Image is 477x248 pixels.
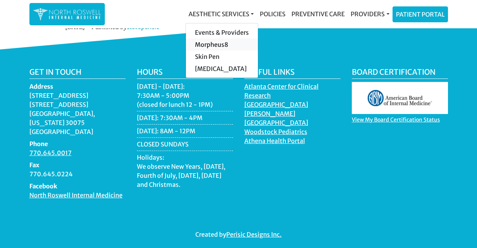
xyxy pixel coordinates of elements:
[186,26,258,39] a: Events & Providers
[137,140,233,151] li: CLOSED SUNDAYS
[348,6,392,22] a: Providers
[33,7,101,22] img: North Roswell Internal Medicine
[244,128,307,137] a: Woodstock Pediatrics
[137,126,233,138] li: [DATE]: 8AM - 12PM
[29,82,126,91] dt: Address
[137,68,233,79] h5: Hours
[244,137,305,146] a: Athena Health Portal
[288,6,348,22] a: Preventive Care
[29,169,126,179] dd: 770.645.0224
[186,51,258,63] a: Skin Pen
[226,231,282,240] a: Perisic Designs Inc.
[352,68,448,79] h5: Board Certification
[29,139,126,148] dt: Phone
[29,160,126,169] dt: Fax
[137,113,233,125] li: [DATE]: 7:30AM - 4PM
[244,119,308,128] a: [GEOGRAPHIC_DATA]
[186,39,258,51] a: Morpheus8
[352,116,440,125] a: View My Board Certification Status
[29,149,72,159] a: 770.645.0017
[29,68,126,79] h5: Get in touch
[244,101,308,119] a: [GEOGRAPHIC_DATA][PERSON_NAME]
[29,182,126,191] dt: Facebook
[393,7,448,22] a: Patient Portal
[137,153,233,191] li: Holidays: We observe New Years, [DATE], Fourth of July, [DATE], [DATE] and Christmas.
[257,6,288,22] a: Policies
[352,82,448,114] img: aboim_logo.gif
[244,68,340,79] h5: Useful Links
[244,83,319,101] a: Atlanta Center for Clinical Research
[29,230,448,239] p: Created by
[29,191,123,201] a: North Roswell Internal Medicine
[29,91,126,136] dd: [STREET_ADDRESS] [STREET_ADDRESS] [GEOGRAPHIC_DATA], [US_STATE] 30075 [GEOGRAPHIC_DATA]
[186,6,257,22] a: Aesthetic Services
[137,82,233,111] li: [DATE] - [DATE]: 7:30AM - 5:00PM (closed for lunch 12 - 1PM)
[186,63,258,75] a: [MEDICAL_DATA]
